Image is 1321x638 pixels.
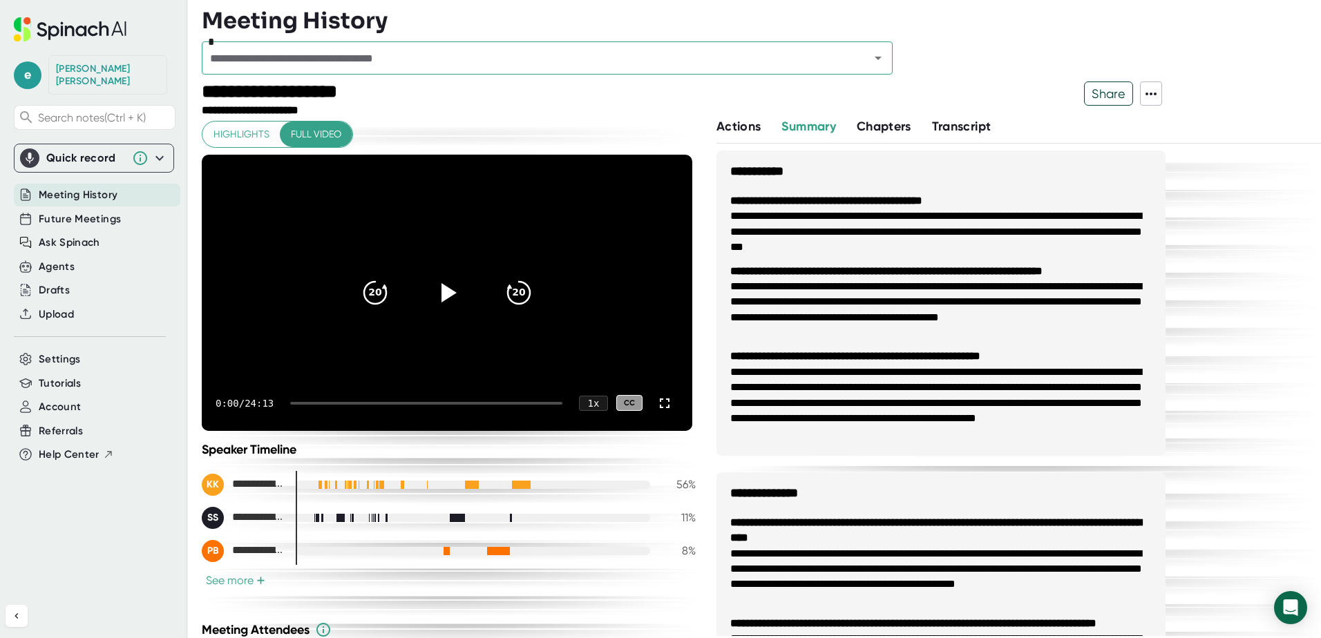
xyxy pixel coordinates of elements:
span: Full video [291,126,341,143]
button: Collapse sidebar [6,605,28,627]
div: Eshaan Gandhi [56,63,160,87]
div: Speaker Timeline [202,442,696,457]
button: Settings [39,351,81,367]
span: Transcript [932,119,991,134]
button: Future Meetings [39,211,121,227]
button: Referrals [39,423,83,439]
div: 11 % [661,511,696,524]
div: Parjanya Brahmachari [202,540,285,562]
button: Open [868,48,888,68]
button: Account [39,399,81,415]
button: Upload [39,307,74,322]
div: 0:00 / 24:13 [216,398,274,409]
span: Share [1085,81,1132,106]
div: Open Intercom Messenger [1274,591,1307,624]
button: Ask Spinach [39,235,100,251]
div: KK [202,474,224,496]
button: Actions [716,117,761,136]
button: Meeting History [39,187,117,203]
button: Transcript [932,117,991,136]
button: Summary [781,117,835,136]
span: Summary [781,119,835,134]
button: Drafts [39,282,70,298]
button: Tutorials [39,376,81,391]
div: PB [202,540,224,562]
div: 56 % [661,478,696,491]
button: Chapters [857,117,911,136]
div: Meeting Attendees [202,621,699,638]
button: Help Center [39,447,114,463]
span: Help Center [39,447,99,463]
span: e [14,61,41,89]
span: Search notes (Ctrl + K) [38,111,171,124]
div: CC [616,395,643,411]
span: Chapters [857,119,911,134]
div: 8 % [661,544,696,557]
button: Full video [280,122,352,147]
div: Quick record [46,151,125,165]
h3: Meeting History [202,8,388,34]
div: Sneha Shrivastav [202,507,285,529]
span: Highlights [213,126,269,143]
button: See more+ [202,573,269,588]
button: Share [1084,81,1133,106]
span: Actions [716,119,761,134]
button: Highlights [202,122,281,147]
span: + [256,575,265,586]
div: Keerthi Krishnan [202,474,285,496]
div: SS [202,507,224,529]
button: Agents [39,259,75,275]
div: Quick record [20,144,168,172]
div: 1 x [579,396,608,411]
